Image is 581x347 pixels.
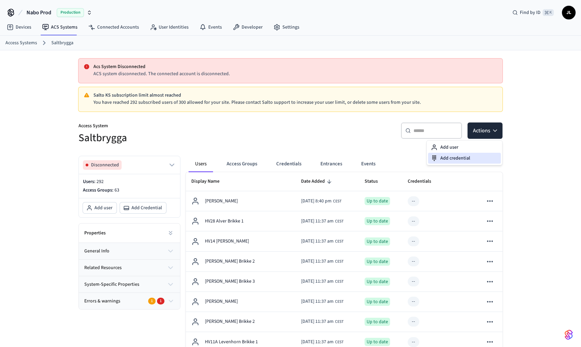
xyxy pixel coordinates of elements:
div: Up to date [365,298,390,306]
div: Up to date [365,197,390,205]
div: Up to date [365,237,390,246]
span: [DATE] 11:37 am [301,218,334,225]
span: JL [563,6,575,19]
span: ⌘ K [543,9,554,16]
span: [DATE] 8:40 pm [301,198,332,205]
a: Access Systems [5,39,37,47]
div: Actions [426,140,503,165]
p: HV28 Alver Brikke 1 [205,218,244,225]
div: Up to date [365,258,390,266]
h5: Saltbrygga [78,131,286,145]
div: -- [412,218,415,225]
p: Access System [78,122,286,131]
span: Date Added [301,176,334,187]
span: [DATE] 11:37 am [301,258,334,265]
span: Errors & warnings [84,298,120,305]
span: CEST [335,218,344,225]
a: User Identities [144,21,194,33]
span: CEST [335,279,344,285]
span: CEST [335,299,344,305]
span: [DATE] 11:37 am [301,238,334,245]
span: Disconnected [91,162,119,168]
a: Events [194,21,227,33]
span: [DATE] 11:37 am [301,298,334,305]
span: Find by ID [520,9,541,16]
span: 63 [115,187,119,194]
p: [PERSON_NAME] Brikke 2 [205,258,255,265]
div: -- [412,318,415,325]
div: Up to date [365,217,390,225]
span: [DATE] 11:37 am [301,318,334,325]
p: HV14 [PERSON_NAME] [205,238,249,245]
div: -- [412,298,415,305]
div: Up to date [365,338,390,346]
img: SeamLogoGradient.69752ec5.svg [565,329,573,340]
button: Credentials [271,156,307,172]
a: Developer [227,21,268,33]
p: ACS system disconnected. The connected account is disconnected. [93,70,497,78]
p: Salto KS subscription limit almost reached [93,92,497,99]
span: CEST [335,238,344,245]
span: CEST [335,319,344,325]
p: [PERSON_NAME] Brikke 3 [205,278,255,285]
div: Europe/Oslo [301,318,344,325]
div: -- [412,278,415,285]
div: Up to date [365,278,390,286]
span: Display Name [191,176,228,187]
p: Acs System Disconnected [93,63,497,70]
a: Connected Accounts [83,21,144,33]
div: -- [412,338,415,346]
button: Entrances [315,156,348,172]
span: Add user [94,204,112,211]
button: Actions [468,122,503,139]
div: 1 [148,298,156,304]
p: You have reached 292 subscribed users of 300 allowed for your site. Please contact Salto support ... [93,99,497,106]
div: -- [412,198,415,205]
div: -- [412,238,415,245]
span: CEST [335,259,344,265]
a: Saltbrygga [51,39,73,47]
div: Europe/Oslo [301,258,344,265]
span: [DATE] 11:37 am [301,278,334,285]
div: -- [412,258,415,265]
div: Europe/Oslo [301,218,344,225]
button: Access Groups [221,156,263,172]
button: Events [356,156,381,172]
span: Production [57,8,84,17]
span: system-specific properties [84,281,139,288]
p: [PERSON_NAME] [205,298,238,305]
a: Devices [1,21,37,33]
p: [PERSON_NAME] Brikke 2 [205,318,255,325]
span: CEST [335,339,344,345]
span: Credentials [408,176,440,187]
div: 1 [157,298,164,304]
span: Add Credential [131,204,162,211]
div: Europe/Oslo [301,278,344,285]
span: 292 [96,178,104,185]
div: Add user [428,142,501,153]
span: Nabo Prod [27,9,51,17]
div: Europe/Oslo [301,198,341,205]
span: CEST [333,198,341,204]
h2: Properties [84,230,106,236]
p: Users: [83,178,176,185]
a: ACS Systems [37,21,83,33]
div: Europe/Oslo [301,298,344,305]
p: Access Groups: [83,187,176,194]
span: [DATE] 11:37 am [301,338,334,346]
div: Europe/Oslo [301,238,344,245]
button: Users [189,156,213,172]
p: [PERSON_NAME] [205,198,238,205]
span: related resources [84,264,122,271]
a: Settings [268,21,305,33]
div: Up to date [365,318,390,326]
div: Add credential [428,153,501,164]
span: general info [84,248,109,255]
span: Status [365,176,387,187]
div: Europe/Oslo [301,338,344,346]
p: HV11A Levenhorn Brikke 1 [205,338,258,346]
